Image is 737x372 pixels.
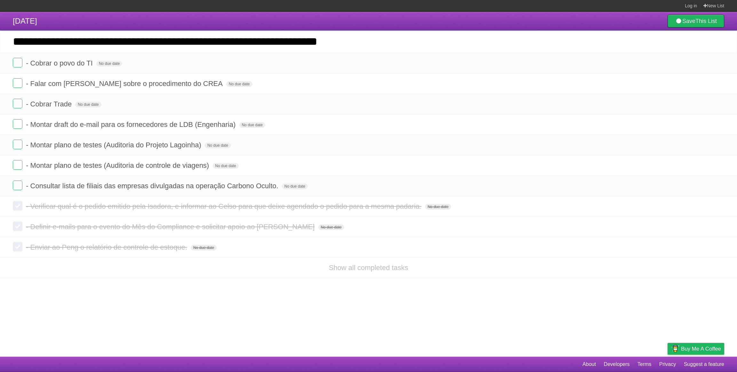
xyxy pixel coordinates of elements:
[75,102,101,107] span: No due date
[226,81,252,87] span: No due date
[582,358,596,370] a: About
[26,120,237,128] span: - Montar draft do e-mail para os fornecedores de LDB (Engenharia)
[13,17,37,25] span: [DATE]
[13,58,22,67] label: Done
[318,224,344,230] span: No due date
[26,80,224,88] span: - Falar com [PERSON_NAME] sobre o procedimento do CREA
[695,18,717,24] b: This List
[282,183,308,189] span: No due date
[13,181,22,190] label: Done
[425,204,451,210] span: No due date
[13,221,22,231] label: Done
[26,202,423,210] span: - Verificar qual é o pedido emitido pela Isadora, e informar ao Celso para que deixe agendado o p...
[96,61,122,66] span: No due date
[205,143,231,148] span: No due date
[681,343,721,354] span: Buy me a coffee
[191,245,217,251] span: No due date
[668,343,724,355] a: Buy me a coffee
[26,59,94,67] span: - Cobrar o povo do TI
[13,78,22,88] label: Done
[239,122,265,128] span: No due date
[638,358,652,370] a: Terms
[26,223,316,231] span: - Definir e-mails para o evento do Mês do Compliance e solicitar apoio ao [PERSON_NAME]
[329,264,408,272] a: Show all completed tasks
[13,201,22,211] label: Done
[26,141,203,149] span: - Montar plano de testes (Auditoria do Projeto Lagoinha)
[26,243,189,251] span: - Enviar ao Peng o relatório de controle de estoque.
[13,119,22,129] label: Done
[13,99,22,108] label: Done
[213,163,239,169] span: No due date
[13,160,22,170] label: Done
[13,242,22,252] label: Done
[684,358,724,370] a: Suggest a feature
[26,182,280,190] span: - Consultar lista de filiais das empresas divulgadas na operação Carbono Oculto.
[604,358,630,370] a: Developers
[13,140,22,149] label: Done
[671,343,679,354] img: Buy me a coffee
[668,15,724,27] a: SaveThis List
[26,100,73,108] span: - Cobrar Trade
[26,161,210,169] span: - Montar plano de testes (Auditoria de controle de viagens)
[659,358,676,370] a: Privacy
